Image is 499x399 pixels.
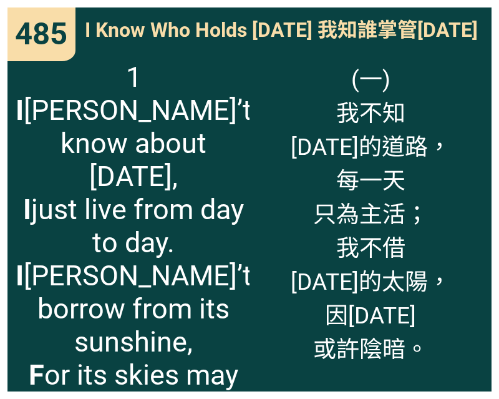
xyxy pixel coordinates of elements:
[16,259,24,292] b: I
[291,61,451,364] span: (一) 我不知 [DATE]的道路， 每一天 只為主活； 我不借 [DATE]的太陽， 因[DATE] 或許陰暗。
[16,94,24,127] b: I
[23,193,31,226] b: I
[15,16,67,52] span: 485
[85,14,478,42] span: I Know Who Holds [DATE] 我知誰掌管[DATE]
